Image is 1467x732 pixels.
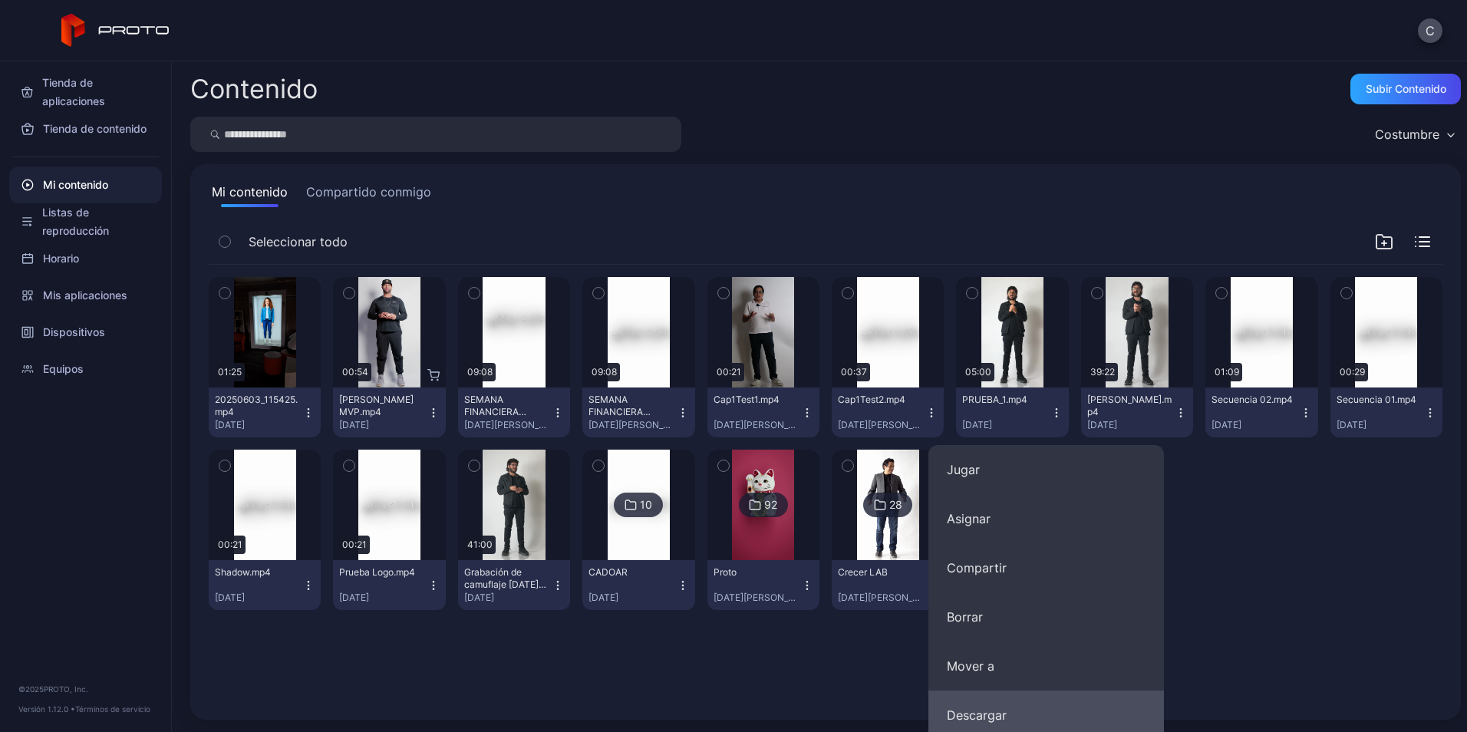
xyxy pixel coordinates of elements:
[9,110,162,147] a: Tienda de contenido
[928,494,1164,543] button: Asignar
[9,203,162,240] a: Listas de reproducción
[339,394,424,418] div: Albert Pujols MVP.mp4
[209,560,321,610] button: Shadow.mp4[DATE]
[43,286,127,305] font: Mis aplicaciones
[1212,419,1299,431] div: [DATE]
[333,387,445,437] button: [PERSON_NAME] MVP.mp4[DATE]
[209,387,321,437] button: 20250603_115425.mp4[DATE]
[640,498,652,512] div: 10
[832,560,944,610] button: Crecer LAB[DATE][PERSON_NAME]
[9,351,162,387] a: Equipos
[43,360,84,378] font: Equipos
[464,566,549,591] div: Camo Recording 2024-12-05 18-09-26.mov
[464,394,549,418] div: SEMANA FINANCIERA 4K_2.mp4
[928,445,1164,494] button: Jugar
[43,323,105,341] font: Dispositivos
[1337,419,1424,431] div: [DATE]
[9,314,162,351] a: Dispositivos
[215,394,299,418] div: 20250603_115425.mp4
[25,684,88,694] font: 2025 PROTO, Inc.
[1087,419,1175,431] div: [DATE]
[714,592,801,604] div: [DATE][PERSON_NAME]
[588,566,673,579] div: CADOAR
[928,543,1164,592] button: Compartir
[1367,117,1461,152] button: Costumbre
[9,240,162,277] a: Horario
[18,683,153,695] div: ©
[1375,127,1439,142] div: Costumbre
[18,704,75,714] span: Versión 1.12.0 •
[75,704,150,714] a: Términos de servicio
[1081,387,1193,437] button: [PERSON_NAME].mp4[DATE]
[43,176,108,194] font: Mi contenido
[9,277,162,314] a: Mis aplicaciones
[714,394,798,406] div: Cap1Test1.mp4
[9,167,162,203] a: Mi contenido
[838,592,925,604] div: [DATE][PERSON_NAME]
[42,74,150,110] font: Tienda de aplicaciones
[1350,74,1461,104] button: Subir contenido
[1337,394,1421,406] div: Sequence 01.mp4
[458,560,570,610] button: Grabación de camuflaje [DATE] [DATE].mov[DATE]
[464,419,552,431] div: [DATE][PERSON_NAME]
[764,498,777,512] div: 92
[588,592,676,604] div: [DATE]
[889,498,902,512] div: 28
[333,560,445,610] button: Prueba Logo.mp4[DATE]
[1418,18,1442,43] button: C
[215,419,302,431] div: [DATE]
[832,387,944,437] button: Cap1Test2.mp4[DATE][PERSON_NAME]
[339,566,424,579] div: Prueba Logo.mp4
[928,592,1164,641] button: Borrar
[707,387,819,437] button: Cap1Test1.mp4[DATE][PERSON_NAME]
[209,183,291,207] button: Mi contenido
[215,592,302,604] div: [DATE]
[838,394,922,406] div: Cap1Test2.mp4
[962,419,1050,431] div: [DATE]
[43,249,79,268] font: Horario
[588,394,673,418] div: SEMANA FINANCIERA 4K.mp4
[249,232,348,251] span: Seleccionar todo
[9,74,162,110] a: Tienda de aplicaciones
[190,76,318,102] div: Contenido
[707,560,819,610] button: Proto[DATE][PERSON_NAME]
[303,183,434,207] button: Compartido conmigo
[838,419,925,431] div: [DATE][PERSON_NAME]
[42,203,150,240] font: Listas de reproducción
[714,566,798,579] div: Proto
[1205,387,1317,437] button: Secuencia 02.mp4[DATE]
[588,419,676,431] div: [DATE][PERSON_NAME]
[582,560,694,610] button: CADOAR[DATE]
[1087,394,1172,418] div: Eric Jimenez.mp4
[838,566,922,579] div: Crecer LAB
[1330,387,1442,437] button: Secuencia 01.mp4[DATE]
[339,592,427,604] div: [DATE]
[956,387,1068,437] button: PRUEBA_1.mp4[DATE]
[928,641,1164,691] button: Mover a
[1366,83,1446,95] div: Subir contenido
[458,387,570,437] button: SEMANA FINANCIERA 4K_2.mp4[DATE][PERSON_NAME]
[464,592,552,604] div: [DATE]
[582,387,694,437] button: SEMANA FINANCIERA 4K.mp4[DATE][PERSON_NAME]
[714,419,801,431] div: [DATE][PERSON_NAME]
[1212,394,1296,406] div: Sequence 02.mp4
[215,566,299,579] div: Shadow.mp4
[43,120,147,138] font: Tienda de contenido
[339,419,427,431] div: [DATE]
[962,394,1047,406] div: PRUEBA_1.mp4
